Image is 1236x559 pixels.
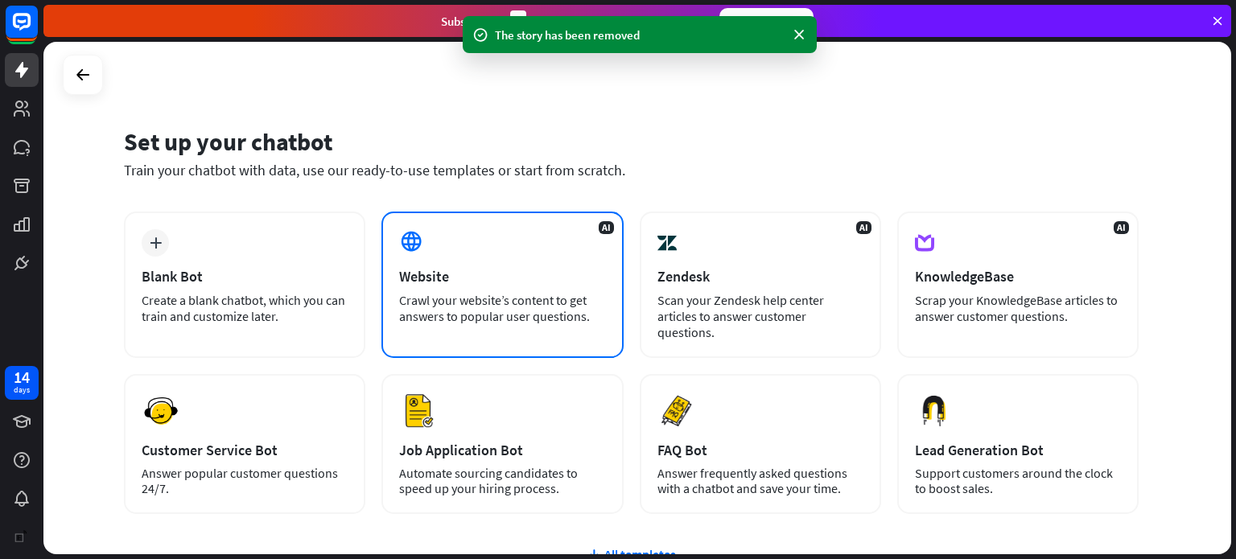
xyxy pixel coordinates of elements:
div: Set up your chatbot [124,126,1139,157]
i: plus [150,237,162,249]
div: Blank Bot [142,267,348,286]
div: Subscribe now [719,8,814,34]
div: Answer popular customer questions 24/7. [142,466,348,496]
div: Customer Service Bot [142,441,348,459]
div: Website [399,267,605,286]
div: The story has been removed [495,27,785,43]
div: Crawl your website’s content to get answers to popular user questions. [399,292,605,324]
div: Job Application Bot [399,441,605,459]
div: days [14,384,30,396]
span: AI [1114,221,1129,234]
a: 14 days [5,366,39,400]
div: KnowledgeBase [915,267,1121,286]
div: 3 [510,10,526,32]
div: Zendesk [657,267,863,286]
div: Answer frequently asked questions with a chatbot and save your time. [657,466,863,496]
span: AI [856,221,871,234]
div: Scan your Zendesk help center articles to answer customer questions. [657,292,863,340]
div: Subscribe in days to get your first month for $1 [441,10,707,32]
div: Create a blank chatbot, which you can train and customize later. [142,292,348,324]
div: 14 [14,370,30,384]
div: FAQ Bot [657,441,863,459]
button: Open LiveChat chat widget [13,6,61,55]
div: Automate sourcing candidates to speed up your hiring process. [399,466,605,496]
div: Support customers around the clock to boost sales. [915,466,1121,496]
div: Train your chatbot with data, use our ready-to-use templates or start from scratch. [124,161,1139,179]
span: AI [599,221,614,234]
div: Scrap your KnowledgeBase articles to answer customer questions. [915,292,1121,324]
div: Lead Generation Bot [915,441,1121,459]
